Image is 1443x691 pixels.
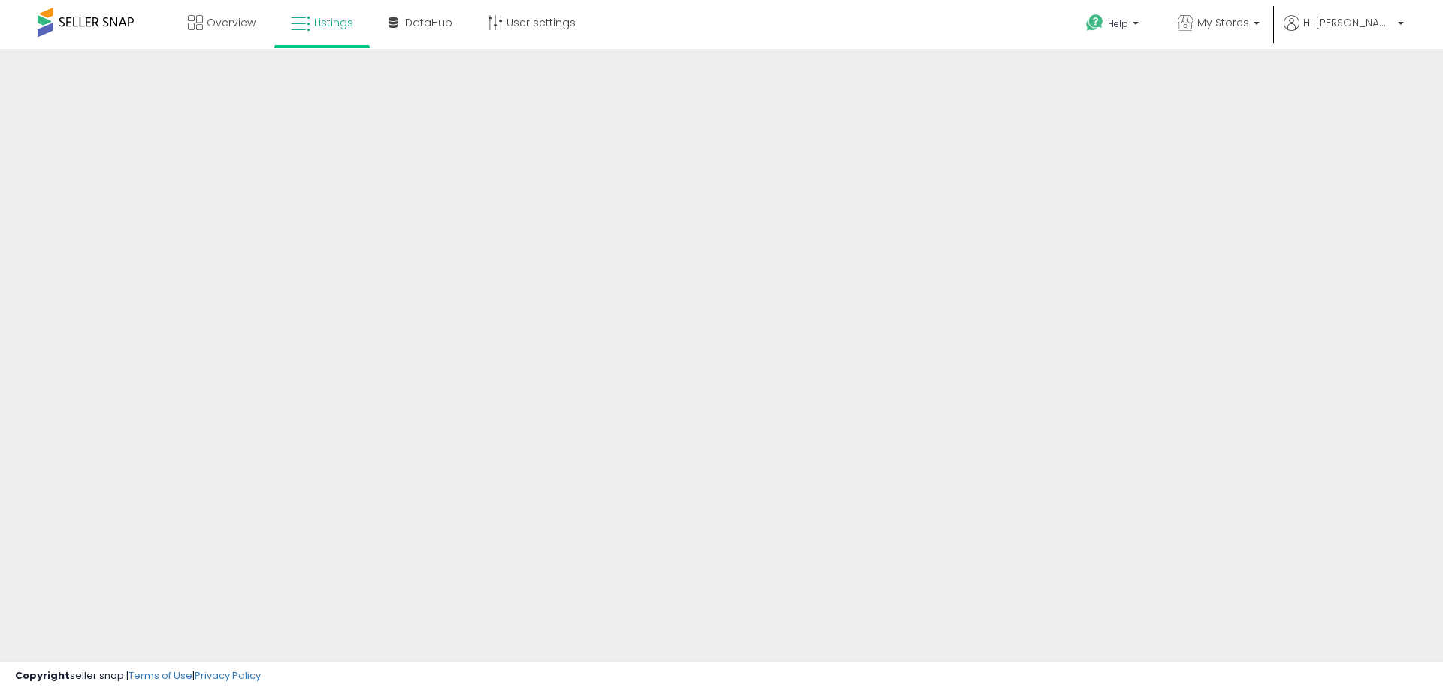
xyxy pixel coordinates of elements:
span: Overview [207,15,256,30]
a: Help [1074,2,1154,49]
span: Listings [314,15,353,30]
div: seller snap | | [15,669,261,683]
span: DataHub [405,15,452,30]
a: Privacy Policy [195,668,261,683]
a: Terms of Use [129,668,192,683]
span: Help [1108,17,1128,30]
a: Hi [PERSON_NAME] [1284,15,1404,49]
span: Hi [PERSON_NAME] [1303,15,1393,30]
span: My Stores [1197,15,1249,30]
i: Get Help [1085,14,1104,32]
strong: Copyright [15,668,70,683]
